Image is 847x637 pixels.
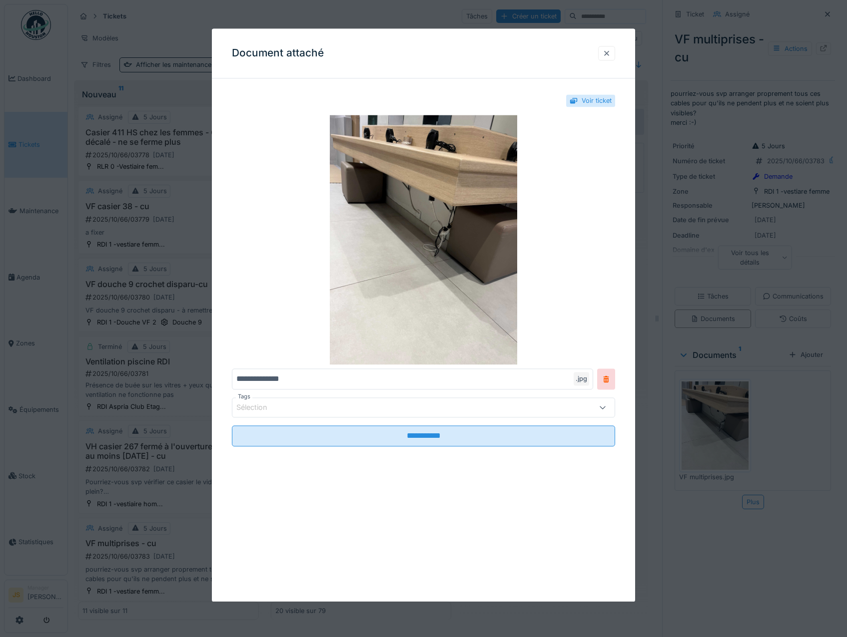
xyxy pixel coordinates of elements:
[582,96,612,105] div: Voir ticket
[236,402,281,413] div: Sélection
[232,47,324,59] h3: Document attaché
[232,115,616,365] img: f8aef2fd-3fab-42e0-8635-52ec8e650930-VF%20multiprises.jpg
[574,372,589,386] div: .jpg
[236,393,252,401] label: Tags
